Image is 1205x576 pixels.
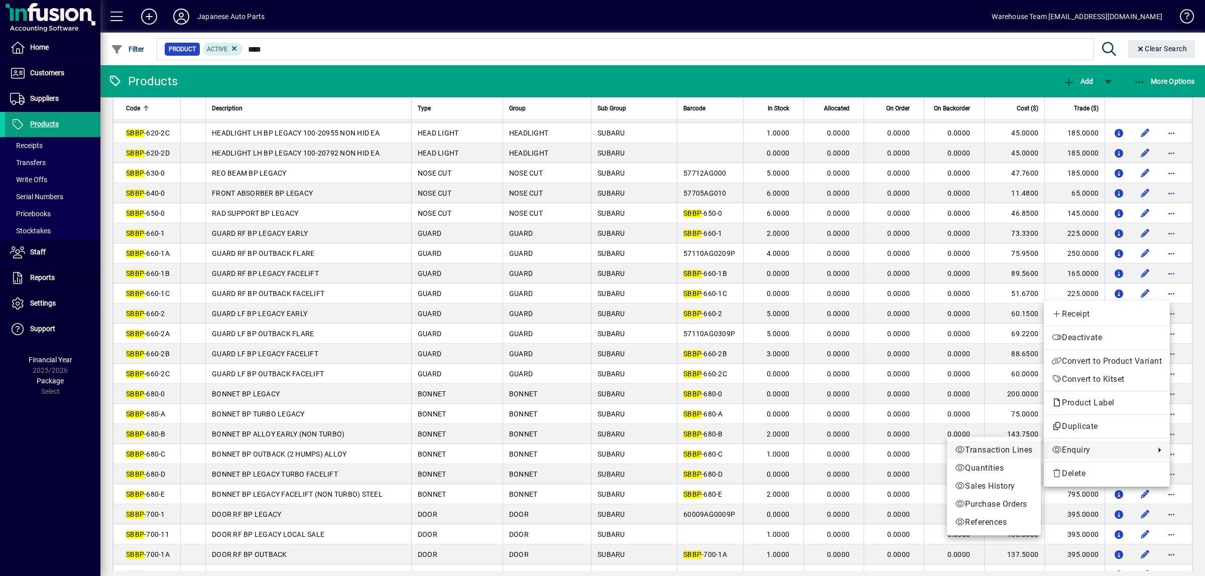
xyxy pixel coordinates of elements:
[1052,373,1162,385] span: Convert to Kitset
[955,480,1033,492] span: Sales History
[1052,398,1120,407] span: Product Label
[1052,308,1162,320] span: Receipt
[955,462,1033,474] span: Quantities
[1052,332,1162,344] span: Deactivate
[1044,329,1170,347] button: Deactivate product
[1052,420,1162,433] span: Duplicate
[1052,355,1162,367] span: Convert to Product Variant
[955,444,1033,456] span: Transaction Lines
[1052,468,1162,480] span: Delete
[955,498,1033,510] span: Purchase Orders
[955,516,1033,528] span: References
[1052,444,1150,456] span: Enquiry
